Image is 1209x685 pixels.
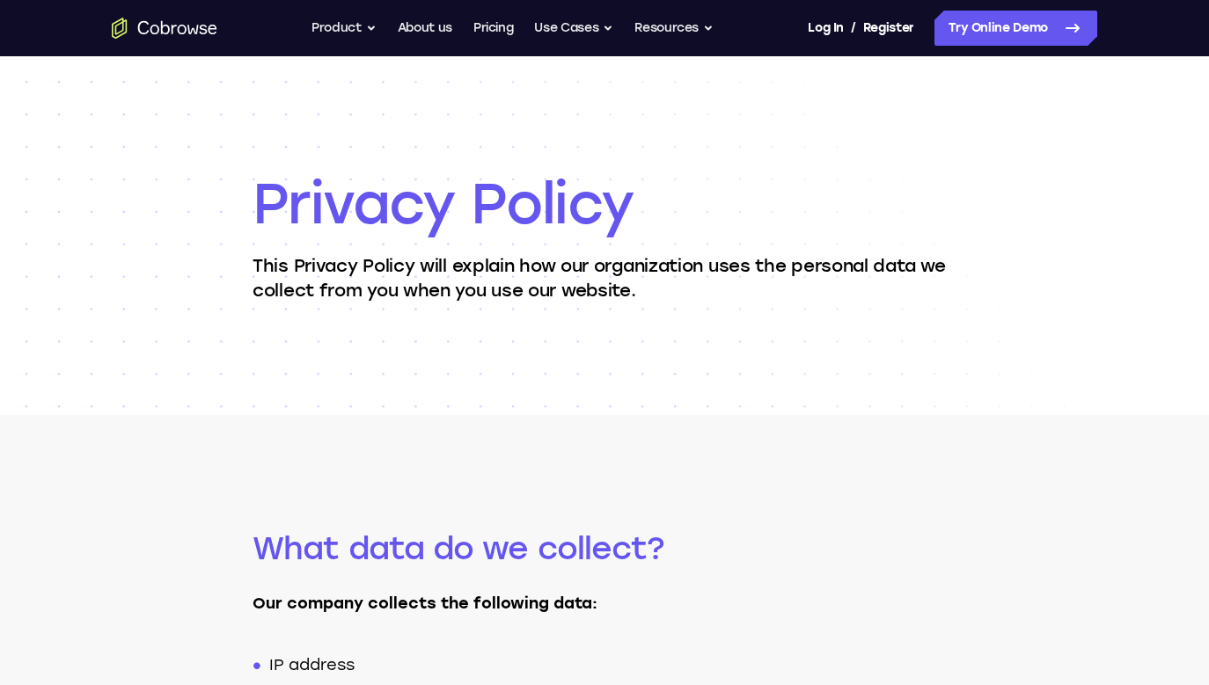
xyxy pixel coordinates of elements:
button: Product [311,11,377,46]
a: Log In [808,11,843,46]
a: Register [863,11,914,46]
li: IP address [270,644,956,679]
a: Try Online Demo [934,11,1097,46]
span: / [851,18,856,39]
p: This Privacy Policy will explain how our organization uses the personal data we collect from you ... [253,253,956,302]
button: Resources [634,11,714,46]
h1: Privacy Policy [253,169,956,239]
button: Use Cases [534,11,613,46]
a: Go to the home page [112,18,217,39]
strong: Our company collects the following data: [253,594,597,613]
a: Pricing [473,11,514,46]
h2: What data do we collect? [253,528,956,570]
a: About us [398,11,452,46]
